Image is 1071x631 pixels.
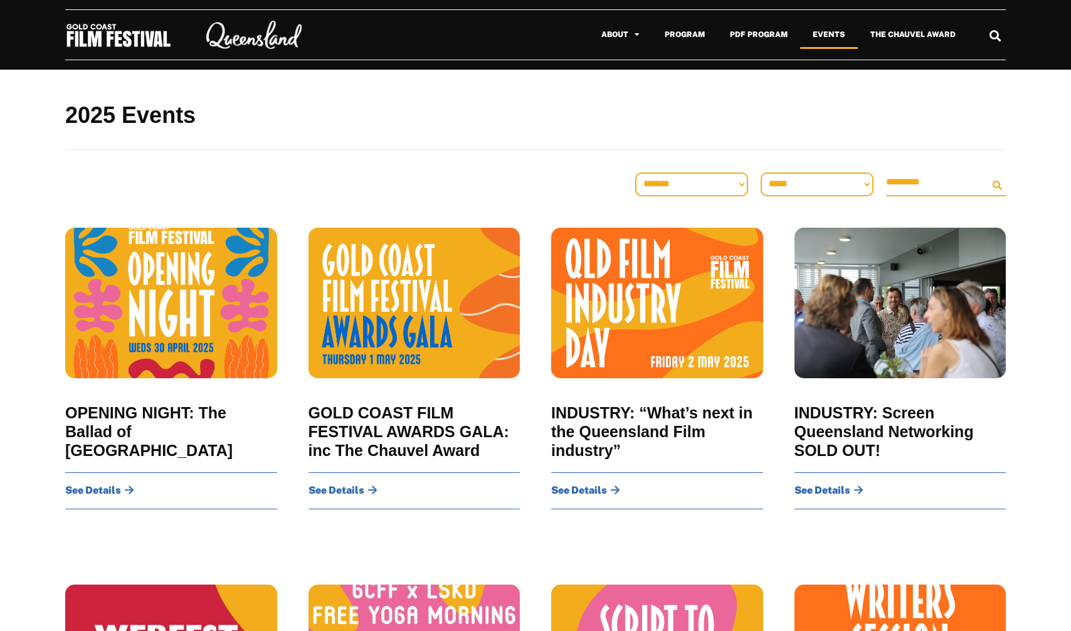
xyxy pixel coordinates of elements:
a: PDF Program [717,20,800,49]
select: Venue Filter [761,172,873,196]
a: See Details [551,485,620,496]
a: See Details [794,485,863,496]
a: About [589,20,652,49]
nav: Menu [332,20,968,49]
input: Search Filter [886,169,988,196]
a: Events [800,20,858,49]
a: INDUSTRY: Screen Queensland Networking SOLD OUT! [794,403,1006,460]
div: Search [985,25,1006,46]
h2: 2025 Events [65,101,1006,130]
a: See Details [309,485,377,496]
a: The Chauvel Award [858,20,968,49]
a: See Details [65,485,134,496]
a: GOLD COAST FILM FESTIVAL AWARDS GALA: inc The Chauvel Award [309,403,520,460]
a: Program [652,20,717,49]
span: See Details [551,485,607,496]
span: See Details [309,485,364,496]
span: See Details [794,485,850,496]
span: See Details [65,485,121,496]
select: Sort filter [635,172,748,196]
a: OPENING NIGHT: The Ballad of [GEOGRAPHIC_DATA] [65,403,277,460]
a: INDUSTRY: “What’s next in the Queensland Film industry” [551,403,763,460]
